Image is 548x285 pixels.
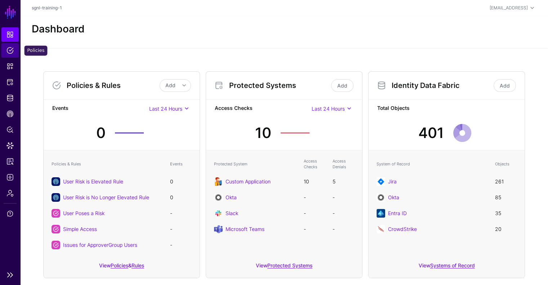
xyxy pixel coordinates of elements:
span: Admin [6,190,14,197]
a: Dashboard [1,27,19,42]
a: Identity Data Fabric [1,91,19,105]
span: Dashboard [6,31,14,38]
a: CrowdStrike [388,226,417,232]
div: [EMAIL_ADDRESS] [490,5,528,11]
strong: Access Checks [215,104,312,113]
a: Protected Systems [267,262,312,268]
span: Snippets [6,63,14,70]
a: Add [494,79,516,92]
h3: Protected Systems [229,81,330,90]
span: Support [6,210,14,217]
h3: Policies & Rules [67,81,160,90]
th: Protected System [210,155,300,174]
h3: Identity Data Fabric [392,81,492,90]
strong: Total Objects [377,104,516,113]
a: Reports [1,154,19,169]
th: Objects [491,155,520,174]
img: svg+xml;base64,PHN2ZyB3aWR0aD0iNjQiIGhlaWdodD0iNjQiIHZpZXdCb3g9IjAgMCA2NCA2NCIgZmlsbD0ibm9uZSIgeG... [377,177,385,186]
a: Custom Application [226,178,271,184]
td: - [300,221,329,237]
a: Issues for ApproverGroup Users [63,242,137,248]
a: Jira [388,178,397,184]
a: User Poses a Risk [63,210,104,216]
td: - [329,190,358,205]
span: Identity Data Fabric [6,94,14,102]
th: System of Record [373,155,491,174]
div: 401 [418,122,444,144]
a: User Risk is Elevated Rule [63,178,123,184]
td: 85 [491,190,520,205]
span: Add [165,82,175,88]
a: Snippets [1,59,19,74]
span: Protected Systems [6,79,14,86]
img: svg+xml;base64,PHN2ZyB3aWR0aD0iNjQiIGhlaWdodD0iNjQiIHZpZXdCb3g9IjAgMCA2NCA2NCIgZmlsbD0ibm9uZSIgeG... [377,225,385,233]
a: Policy Lens [1,123,19,137]
img: svg+xml;base64,PHN2ZyB3aWR0aD0iNjQiIGhlaWdodD0iNjQiIHZpZXdCb3g9IjAgMCA2NCA2NCIgZmlsbD0ibm9uZSIgeG... [377,193,385,202]
span: CAEP Hub [6,110,14,117]
a: Slack [226,210,238,216]
span: Last 24 Hours [312,106,345,112]
div: View & [44,257,200,278]
td: - [166,221,195,237]
a: Policies [111,262,128,268]
div: 10 [255,122,271,144]
img: svg+xml;base64,PD94bWwgdmVyc2lvbj0iMS4wIiBlbmNvZGluZz0idXRmLTgiPz4KPHN2ZyB4bWxucz0iaHR0cDovL3d3dy... [214,225,223,233]
td: 35 [491,205,520,221]
a: sgnl-training-1 [32,5,62,10]
span: Last 24 Hours [149,106,182,112]
td: 0 [166,190,195,205]
th: Access Denials [329,155,358,174]
div: 0 [96,122,106,144]
td: - [329,205,358,221]
a: Admin [1,186,19,200]
th: Policies & Rules [48,155,166,174]
span: Reports [6,158,14,165]
img: svg+xml;base64,PHN2ZyB3aWR0aD0iNjQiIGhlaWdodD0iNjQiIHZpZXdCb3g9IjAgMCA2NCA2NCIgZmlsbD0ibm9uZSIgeG... [377,209,385,218]
a: Policies [1,43,19,58]
img: svg+xml;base64,PHN2ZyB3aWR0aD0iNjQiIGhlaWdodD0iNjQiIHZpZXdCb3g9IjAgMCA2NCA2NCIgZmlsbD0ibm9uZSIgeG... [214,209,223,218]
span: Data Lens [6,142,14,149]
span: Policy Lens [6,126,14,133]
a: Microsoft Teams [226,226,264,232]
a: Data Lens [1,138,19,153]
td: - [300,205,329,221]
a: SGNL [4,4,17,20]
a: Add [331,79,353,92]
a: Logs [1,170,19,184]
td: 5 [329,174,358,190]
div: View [206,257,362,278]
td: 0 [166,174,195,190]
td: - [166,237,195,253]
td: - [329,221,358,237]
td: 261 [491,174,520,190]
td: 10 [300,174,329,190]
a: Okta [226,194,237,200]
a: Systems of Record [430,262,475,268]
a: Rules [132,262,144,268]
th: Events [166,155,195,174]
td: - [166,205,195,221]
a: Simple Access [63,226,97,232]
td: 20 [491,221,520,237]
img: svg+xml;base64,PHN2ZyB3aWR0aD0iNjQiIGhlaWdodD0iNjQiIHZpZXdCb3g9IjAgMCA2NCA2NCIgZmlsbD0ibm9uZSIgeG... [214,193,223,202]
a: User Risk is No Longer Elevated Rule [63,194,149,200]
div: View [369,257,525,278]
a: CAEP Hub [1,107,19,121]
a: Okta [388,194,399,200]
th: Access Checks [300,155,329,174]
a: Entra ID [388,210,407,216]
img: svg+xml;base64,PHN2ZyB3aWR0aD0iOTgiIGhlaWdodD0iMTIyIiB2aWV3Qm94PSIwIDAgOTggMTIyIiBmaWxsPSJub25lIi... [214,177,223,186]
td: - [300,190,329,205]
a: Protected Systems [1,75,19,89]
div: Policies [24,45,47,55]
span: Policies [6,47,14,54]
span: Logs [6,174,14,181]
h2: Dashboard [32,23,85,35]
strong: Events [52,104,149,113]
